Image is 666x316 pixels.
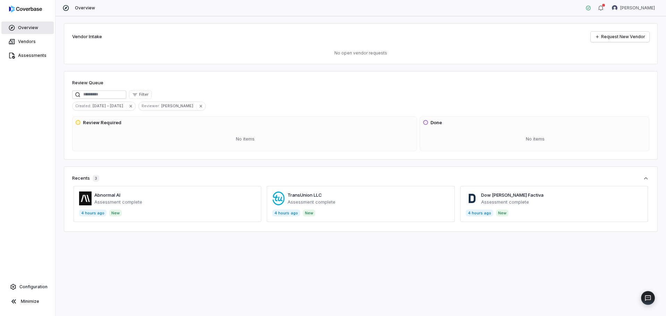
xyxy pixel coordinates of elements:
span: Overview [18,25,38,31]
span: Created : [72,103,93,109]
a: Vendors [1,35,54,48]
h3: Review Required [83,119,121,126]
a: Assessments [1,49,54,62]
div: No items [75,130,415,148]
span: Minimize [21,299,39,304]
button: Minimize [3,294,52,308]
a: Request New Vendor [591,32,649,42]
span: Filter [139,92,148,97]
button: Filter [129,91,152,99]
p: No open vendor requests [72,50,649,56]
span: [PERSON_NAME] [620,5,655,11]
span: Configuration [19,284,48,290]
img: logo-D7KZi-bG.svg [9,6,42,12]
span: Assessments [18,53,46,58]
img: Esther Barreto avatar [612,5,617,11]
button: Recents3 [72,175,649,182]
span: [PERSON_NAME] [161,103,196,109]
span: Reviewer : [139,103,161,109]
span: Vendors [18,39,36,44]
a: Overview [1,22,54,34]
a: Dow [PERSON_NAME] Factiva [481,192,544,198]
h2: Vendor Intake [72,33,102,40]
a: TransUnion LLC [288,192,322,198]
a: Abnormal AI [94,192,120,198]
span: 3 [93,175,99,182]
span: [DATE] - [DATE] [93,103,126,109]
span: Overview [75,5,95,11]
a: Configuration [3,281,52,293]
h3: Done [430,119,442,126]
button: Esther Barreto avatar[PERSON_NAME] [608,3,659,13]
div: No items [423,130,648,148]
div: Recents [72,175,99,182]
h1: Review Queue [72,79,103,86]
